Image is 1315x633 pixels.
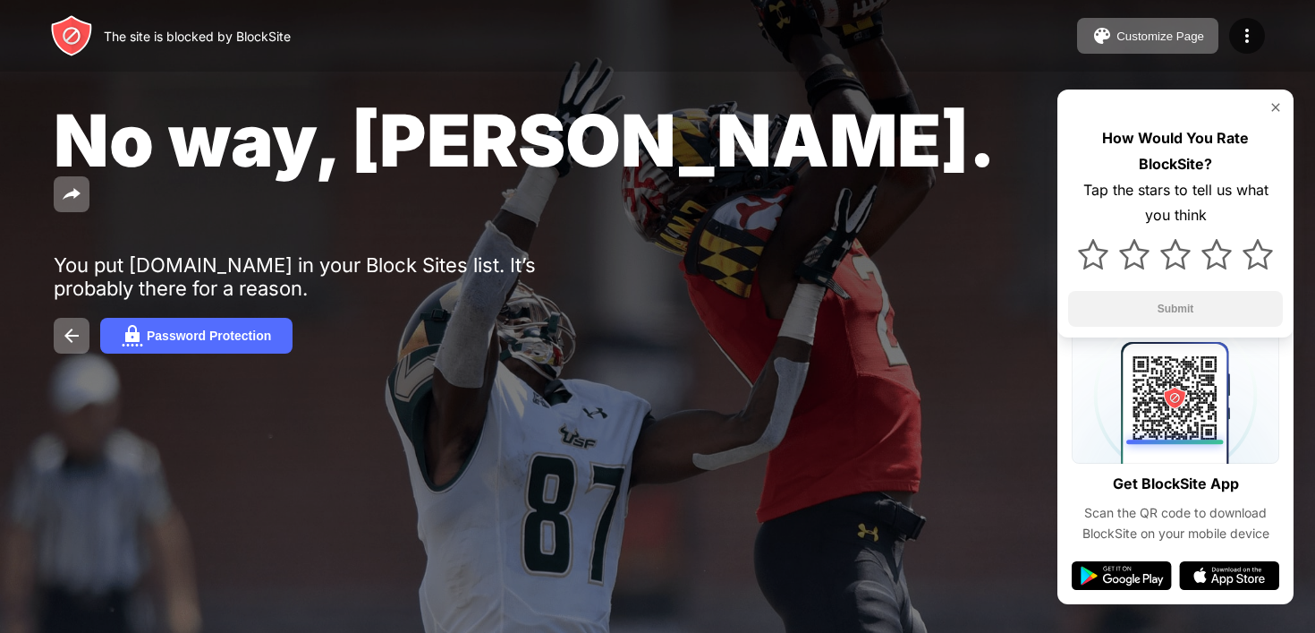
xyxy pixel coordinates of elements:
[54,97,996,184] span: No way, [PERSON_NAME].
[1160,239,1191,269] img: star.svg
[104,29,291,44] div: The site is blocked by BlockSite
[61,325,82,346] img: back.svg
[1078,239,1108,269] img: star.svg
[1072,561,1172,590] img: google-play.svg
[1236,25,1258,47] img: menu-icon.svg
[1068,125,1283,177] div: How Would You Rate BlockSite?
[1077,18,1218,54] button: Customize Page
[1243,239,1273,269] img: star.svg
[100,318,293,354] button: Password Protection
[1179,561,1279,590] img: app-store.svg
[147,329,271,343] div: Password Protection
[1201,239,1232,269] img: star.svg
[1072,503,1279,543] div: Scan the QR code to download BlockSite on your mobile device
[61,184,82,205] img: share.svg
[122,325,143,346] img: password.svg
[1091,25,1113,47] img: pallet.svg
[1119,239,1150,269] img: star.svg
[1268,100,1283,115] img: rate-us-close.svg
[1068,291,1283,327] button: Submit
[1068,177,1283,229] div: Tap the stars to tell us what you think
[50,14,93,57] img: header-logo.svg
[54,253,607,300] div: You put [DOMAIN_NAME] in your Block Sites list. It’s probably there for a reason.
[1113,471,1239,497] div: Get BlockSite App
[1116,30,1204,43] div: Customize Page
